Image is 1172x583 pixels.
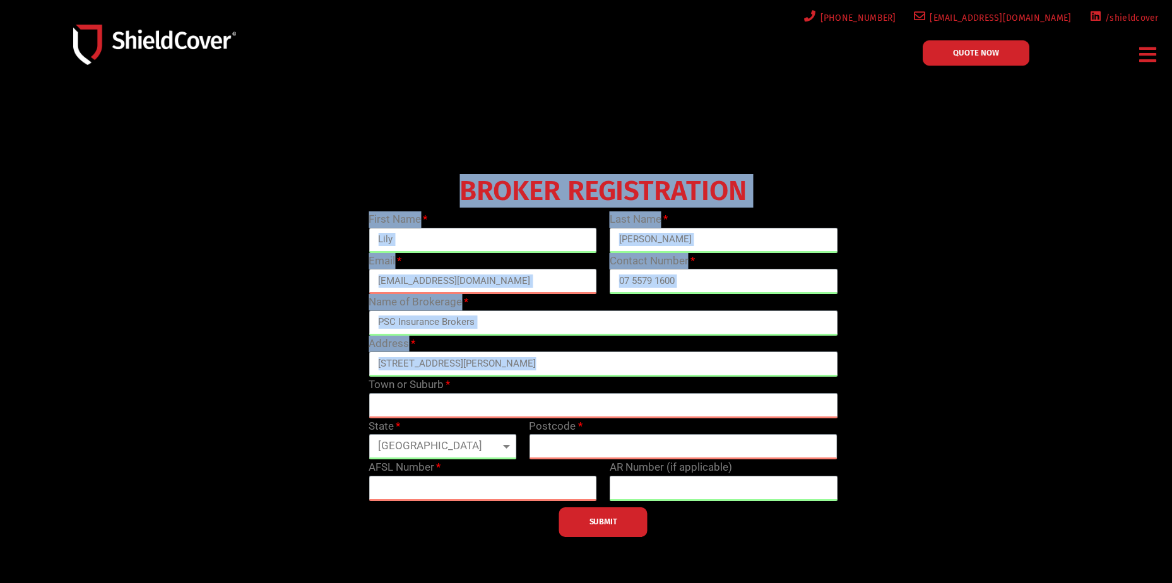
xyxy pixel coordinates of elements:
[369,336,415,352] label: Address
[610,211,668,228] label: Last Name
[925,10,1071,26] span: [EMAIL_ADDRESS][DOMAIN_NAME]
[369,377,450,393] label: Town or Suburb
[911,10,1072,26] a: [EMAIL_ADDRESS][DOMAIN_NAME]
[362,184,844,199] h4: BROKER REGISTRATION
[816,10,896,26] span: [PHONE_NUMBER]
[953,49,999,57] span: QUOTE NOW
[559,507,648,537] button: SUBMIT
[610,253,695,269] label: Contact Number
[369,253,401,269] label: Email
[73,25,236,64] img: Shield-Cover-Underwriting-Australia-logo-full
[923,40,1029,66] a: QUOTE NOW
[589,521,617,523] span: SUBMIT
[529,418,582,435] label: Postcode
[369,211,427,228] label: First Name
[1135,40,1162,69] div: Menu Toggle
[1101,10,1159,26] span: /shieldcover
[1087,10,1159,26] a: /shieldcover
[610,459,732,476] label: AR Number (if applicable)
[369,459,441,476] label: AFSL Number
[802,10,896,26] a: [PHONE_NUMBER]
[369,294,468,310] label: Name of Brokerage
[369,418,400,435] label: State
